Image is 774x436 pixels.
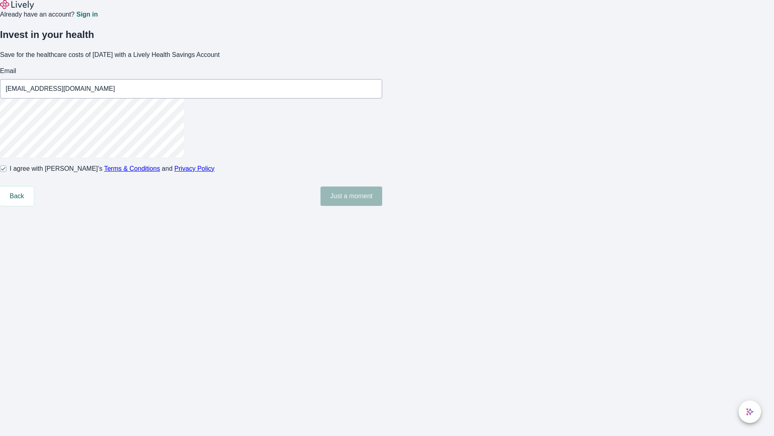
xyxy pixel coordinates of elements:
[76,11,98,18] a: Sign in
[10,164,214,174] span: I agree with [PERSON_NAME]’s and
[175,165,215,172] a: Privacy Policy
[746,408,754,416] svg: Lively AI Assistant
[739,400,761,423] button: chat
[104,165,160,172] a: Terms & Conditions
